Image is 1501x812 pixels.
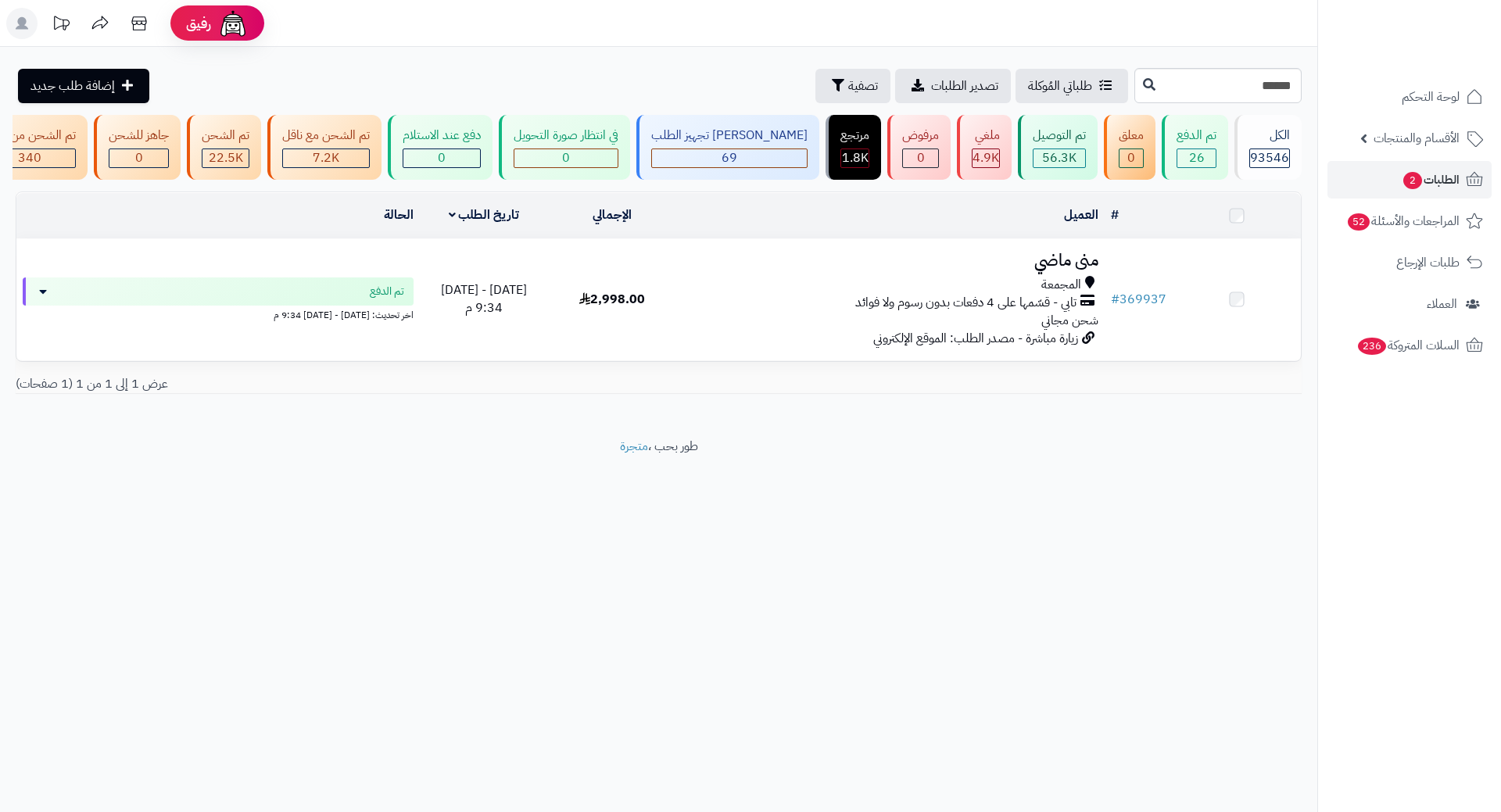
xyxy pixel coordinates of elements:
div: تم الشحن مع ناقل [282,127,370,145]
a: [PERSON_NAME] تجهيز الطلب 69 [633,115,822,180]
span: 0 [917,148,925,167]
a: تم التوصيل 56.3K [1015,115,1101,180]
div: 69 [652,149,807,167]
div: مرفوض [902,127,939,145]
span: 0 [438,148,446,167]
div: 0 [403,149,480,167]
a: الحالة [384,206,414,224]
a: تحديثات المنصة [41,8,81,43]
button: تصفية [815,69,890,103]
div: 1787 [841,149,869,167]
span: 7.2K [313,148,339,167]
div: 22547 [202,149,249,167]
div: الكل [1249,127,1290,145]
a: #369937 [1111,290,1166,309]
span: 340 [18,148,41,167]
div: 0 [514,149,618,167]
a: تم الشحن 22.5K [184,115,264,180]
img: logo-2.png [1395,12,1486,45]
span: طلبات الإرجاع [1396,252,1460,274]
a: # [1111,206,1119,224]
span: 56.3K [1042,148,1076,167]
span: العملاء [1427,293,1457,315]
div: 7223 [283,149,369,167]
a: دفع عند الاستلام 0 [385,115,496,180]
span: الأقسام والمنتجات [1374,127,1460,149]
div: عرض 1 إلى 1 من 1 (1 صفحات) [4,375,659,393]
div: تم الدفع [1177,127,1216,145]
a: العميل [1064,206,1098,224]
div: تم الشحن [202,127,249,145]
div: [PERSON_NAME] تجهيز الطلب [651,127,808,145]
a: المراجعات والأسئلة52 [1327,202,1492,240]
span: الطلبات [1402,169,1460,191]
img: ai-face.png [217,8,249,39]
a: طلبات الإرجاع [1327,244,1492,281]
div: 26 [1177,149,1216,167]
a: جاهز للشحن 0 [91,115,184,180]
a: العملاء [1327,285,1492,323]
span: 93546 [1250,148,1289,167]
a: ملغي 4.9K [954,115,1015,180]
span: طلباتي المُوكلة [1028,77,1092,95]
span: 52 [1348,213,1370,231]
a: تاريخ الطلب [449,206,520,224]
a: إضافة طلب جديد [18,69,149,103]
div: في انتظار صورة التحويل [514,127,618,145]
div: مرتجع [840,127,869,145]
a: تصدير الطلبات [895,69,1011,103]
span: المجمعة [1041,276,1081,294]
div: اخر تحديث: [DATE] - [DATE] 9:34 م [23,306,414,322]
span: تصفية [848,77,878,95]
a: مرتجع 1.8K [822,115,884,180]
div: 0 [109,149,168,167]
a: معلق 0 [1101,115,1159,180]
span: السلات المتروكة [1356,334,1460,356]
span: 2 [1403,172,1422,189]
span: المراجعات والأسئلة [1346,210,1460,232]
h3: منى ماضي [683,252,1098,270]
span: تابي - قسّمها على 4 دفعات بدون رسوم ولا فوائد [855,294,1076,312]
div: 56272 [1034,149,1085,167]
div: ملغي [972,127,1000,145]
a: تم الدفع 26 [1159,115,1231,180]
span: تصدير الطلبات [931,77,998,95]
a: مرفوض 0 [884,115,954,180]
a: طلباتي المُوكلة [1016,69,1128,103]
span: 0 [1127,148,1135,167]
a: السلات المتروكة236 [1327,327,1492,364]
a: تم الشحن مع ناقل 7.2K [264,115,385,180]
span: 69 [722,148,737,167]
span: 2,998.00 [579,290,645,309]
div: 0 [1119,149,1143,167]
span: لوحة التحكم [1402,86,1460,108]
span: إضافة طلب جديد [30,77,115,95]
span: 236 [1358,338,1387,355]
span: [DATE] - [DATE] 9:34 م [441,281,527,317]
a: الإجمالي [593,206,632,224]
span: 4.9K [973,148,999,167]
a: في انتظار صورة التحويل 0 [496,115,633,180]
span: 26 [1189,148,1205,167]
span: # [1111,290,1119,309]
div: جاهز للشحن [109,127,169,145]
div: 0 [903,149,938,167]
span: تم الدفع [370,284,404,299]
a: الكل93546 [1231,115,1305,180]
a: لوحة التحكم [1327,78,1492,116]
div: 4941 [973,149,999,167]
span: زيارة مباشرة - مصدر الطلب: الموقع الإلكتروني [873,329,1078,348]
span: رفيق [186,14,211,33]
div: تم التوصيل [1033,127,1086,145]
a: الطلبات2 [1327,161,1492,199]
span: شحن مجاني [1041,311,1098,330]
span: 0 [562,148,570,167]
span: 0 [135,148,143,167]
div: معلق [1119,127,1144,145]
span: 1.8K [842,148,869,167]
span: 22.5K [209,148,243,167]
div: دفع عند الاستلام [403,127,481,145]
a: متجرة [620,437,648,456]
